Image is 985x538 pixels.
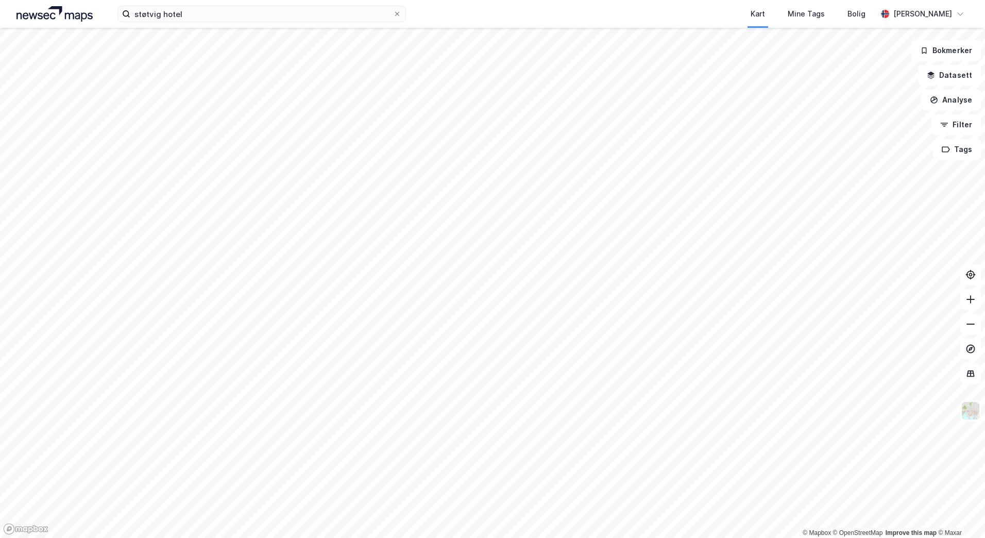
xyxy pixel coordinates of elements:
[886,529,937,536] a: Improve this map
[3,523,48,535] a: Mapbox homepage
[788,8,825,20] div: Mine Tags
[933,489,985,538] iframe: Chat Widget
[833,529,883,536] a: OpenStreetMap
[918,65,981,86] button: Datasett
[847,8,865,20] div: Bolig
[961,401,980,421] img: Z
[911,40,981,61] button: Bokmerker
[931,114,981,135] button: Filter
[921,90,981,110] button: Analyse
[130,6,393,22] input: Søk på adresse, matrikkel, gårdeiere, leietakere eller personer
[933,139,981,160] button: Tags
[16,6,93,22] img: logo.a4113a55bc3d86da70a041830d287a7e.svg
[751,8,765,20] div: Kart
[893,8,952,20] div: [PERSON_NAME]
[803,529,831,536] a: Mapbox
